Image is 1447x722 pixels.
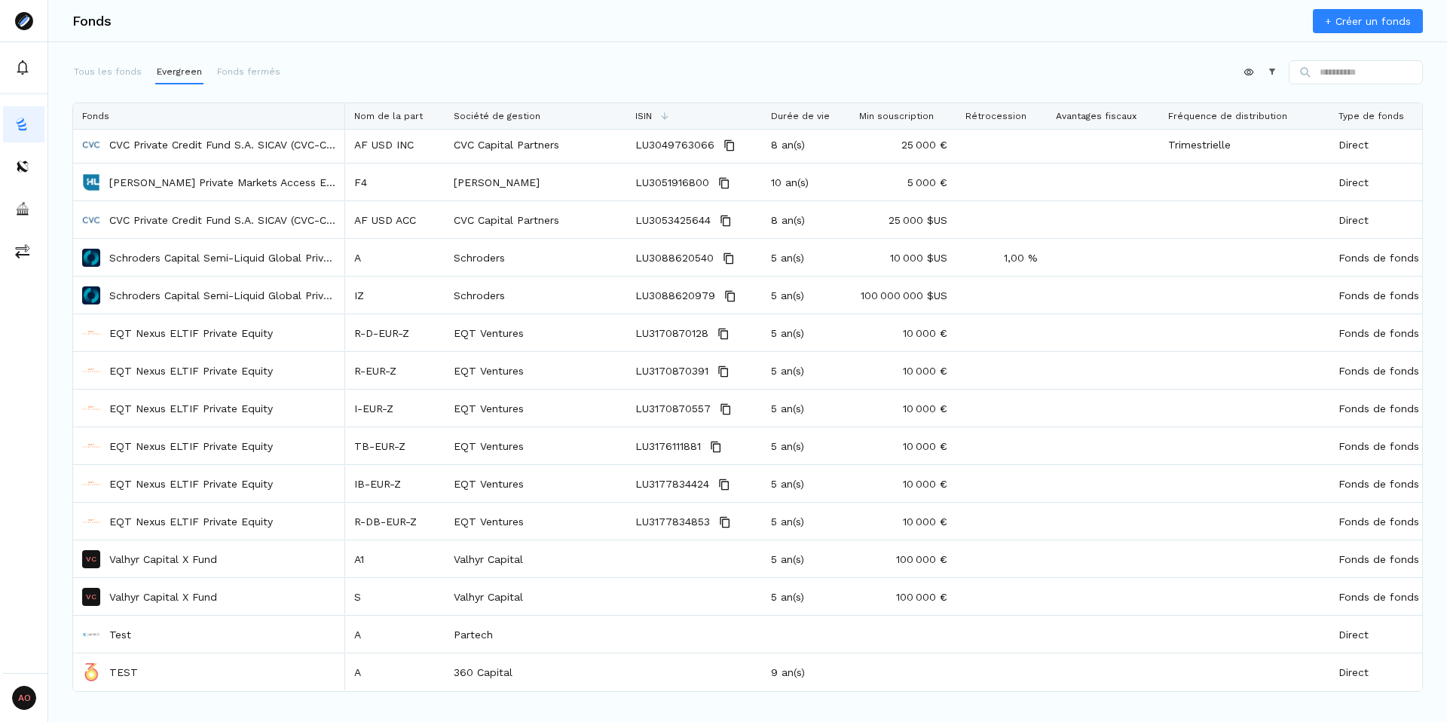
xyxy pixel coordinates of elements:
[635,202,711,239] span: LU3053425644
[850,314,956,351] div: 10 000 €
[109,175,336,190] p: [PERSON_NAME] Private Markets Access ELTIF
[445,314,626,351] div: EQT Ventures
[1313,9,1423,33] a: + Créer un fonds
[1329,390,1442,427] div: Fonds de fonds
[345,503,445,540] div: R-DB-EUR-Z
[716,513,734,531] button: Copy
[965,111,1026,121] span: Rétrocession
[217,65,280,78] p: Fonds fermés
[109,589,217,604] a: Valhyr Capital X Fund
[714,325,733,343] button: Copy
[714,363,733,381] button: Copy
[1329,126,1442,163] div: Direct
[635,164,709,201] span: LU3051916800
[445,540,626,577] div: Valhyr Capital
[109,476,273,491] a: EQT Nexus ELTIF Private Equity
[74,65,142,78] p: Tous les fonds
[82,512,100,531] img: EQT Nexus ELTIF Private Equity
[1329,164,1442,200] div: Direct
[762,390,850,427] div: 5 an(s)
[850,390,956,427] div: 10 000 €
[345,390,445,427] div: I-EUR-Z
[82,136,100,154] img: CVC Private Credit Fund S.A. SICAV (CVC-CRED)
[109,552,217,567] a: Valhyr Capital X Fund
[1329,314,1442,351] div: Fonds de fonds
[109,213,336,228] p: CVC Private Credit Fund S.A. SICAV (CVC-CRED)
[82,111,109,121] span: Fonds
[720,136,739,154] button: Copy
[3,233,44,269] a: commissions
[850,427,956,464] div: 10 000 €
[445,578,626,615] div: Valhyr Capital
[445,653,626,690] div: 360 Capital
[1329,277,1442,314] div: Fonds de fonds
[445,427,626,464] div: EQT Ventures
[109,326,273,341] a: EQT Nexus ELTIF Private Equity
[1329,352,1442,389] div: Fonds de fonds
[82,362,100,380] img: EQT Nexus ELTIF Private Equity
[345,352,445,389] div: R-EUR-Z
[762,540,850,577] div: 5 an(s)
[762,578,850,615] div: 5 an(s)
[445,277,626,314] div: Schroders
[850,164,956,200] div: 5 000 €
[1056,111,1136,121] span: Avantages fiscaux
[762,653,850,690] div: 9 an(s)
[82,173,100,191] img: Hamilton Lane Private Markets Access ELTIF
[82,324,100,342] img: EQT Nexus ELTIF Private Equity
[635,240,714,277] span: LU3088620540
[109,627,131,642] a: Test
[445,465,626,502] div: EQT Ventures
[345,427,445,464] div: TB-EUR-Z
[1329,616,1442,653] div: Direct
[3,191,44,227] button: asset-managers
[109,250,336,265] a: Schroders Capital Semi-Liquid Global Private Equity ELTIF
[635,277,715,314] span: LU3088620979
[445,164,626,200] div: [PERSON_NAME]
[445,201,626,238] div: CVC Capital Partners
[762,427,850,464] div: 5 an(s)
[1329,653,1442,690] div: Direct
[721,287,739,305] button: Copy
[72,60,143,84] button: Tous les fonds
[82,399,100,418] img: EQT Nexus ELTIF Private Equity
[445,616,626,653] div: Partech
[109,514,273,529] p: EQT Nexus ELTIF Private Equity
[1329,201,1442,238] div: Direct
[762,201,850,238] div: 8 an(s)
[1329,427,1442,464] div: Fonds de fonds
[850,540,956,577] div: 100 000 €
[717,400,735,418] button: Copy
[216,60,282,84] button: Fonds fermés
[345,126,445,163] div: AF USD INC
[3,148,44,185] button: distributors
[762,164,850,200] div: 10 an(s)
[3,106,44,142] button: funds
[635,390,711,427] span: LU3170870557
[109,363,273,378] a: EQT Nexus ELTIF Private Equity
[345,540,445,577] div: A1
[1329,503,1442,540] div: Fonds de fonds
[12,686,36,710] span: AO
[82,249,100,267] img: Schroders Capital Semi-Liquid Global Private Equity ELTIF
[771,111,830,121] span: Durée de vie
[707,438,725,456] button: Copy
[82,211,100,229] img: CVC Private Credit Fund S.A. SICAV (CVC-CRED)
[345,201,445,238] div: AF USD ACC
[850,352,956,389] div: 10 000 €
[445,390,626,427] div: EQT Ventures
[1329,239,1442,276] div: Fonds de fonds
[109,439,273,454] a: EQT Nexus ELTIF Private Equity
[635,127,714,164] span: LU3049763066
[345,277,445,314] div: IZ
[850,503,956,540] div: 10 000 €
[720,249,738,268] button: Copy
[454,111,540,121] span: Société de gestion
[345,578,445,615] div: S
